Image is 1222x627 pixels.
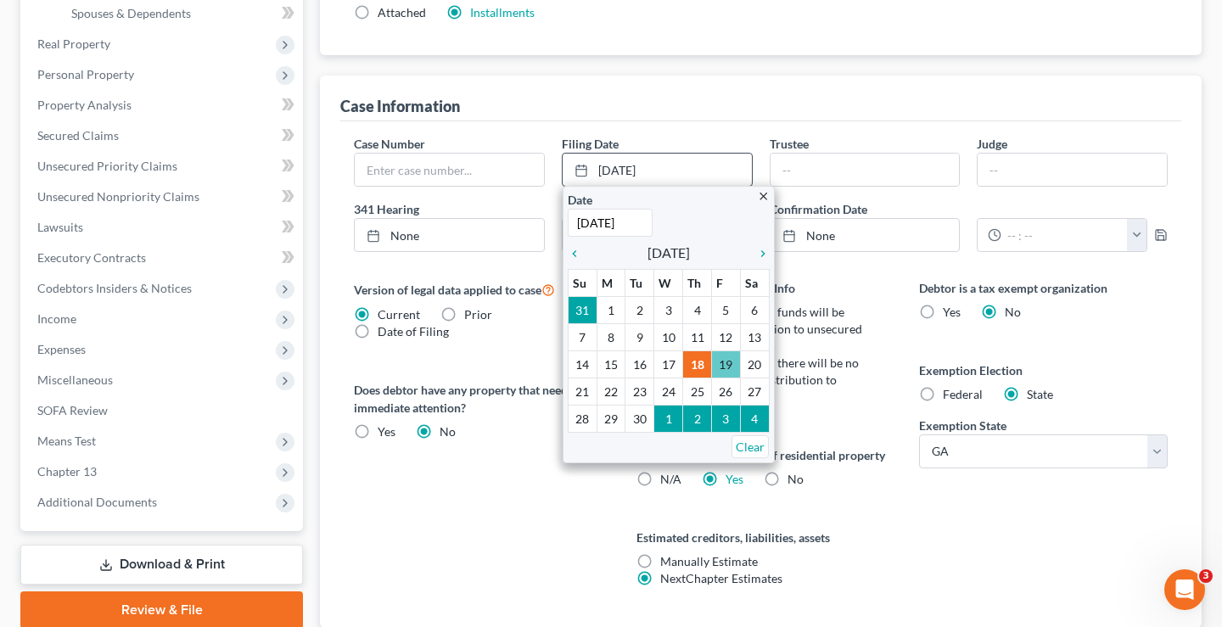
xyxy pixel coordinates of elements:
a: Yes [726,472,743,486]
iframe: Intercom live chat [1164,569,1205,610]
i: chevron_right [748,247,770,260]
a: Lawsuits [24,212,303,243]
input: Enter case number... [355,154,544,186]
label: Filing Date [562,135,619,153]
a: None [355,219,544,251]
a: Download & Print [20,545,303,585]
span: No [440,424,456,439]
span: Real Property [37,36,110,51]
span: Spouses & Dependents [71,6,191,20]
span: Miscellaneous [37,372,113,387]
span: 3 [1199,569,1213,583]
input: -- [978,154,1167,186]
td: 30 [625,406,654,433]
label: Estimated creditors, liabilities, assets [636,529,885,546]
td: 18 [683,351,712,378]
td: 13 [740,324,769,351]
span: Secured Claims [37,128,119,143]
label: Judge [977,135,1007,153]
span: Lawsuits [37,220,83,234]
th: M [597,270,625,297]
td: 21 [568,378,597,406]
td: 12 [711,324,740,351]
td: 9 [625,324,654,351]
td: 2 [683,406,712,433]
a: Property Analysis [24,90,303,120]
label: Does debtor have any property that needs immediate attention? [354,381,603,417]
td: 25 [683,378,712,406]
td: 20 [740,351,769,378]
span: Attached [378,5,426,20]
td: 24 [654,378,683,406]
a: Unsecured Priority Claims [24,151,303,182]
td: 29 [597,406,625,433]
label: Case Number [354,135,425,153]
a: SOFA Review [24,395,303,426]
td: 28 [568,406,597,433]
span: Means Test [37,434,96,448]
span: Current [378,307,420,322]
td: 31 [568,297,597,324]
th: F [711,270,740,297]
label: Version of legal data applied to case [354,279,603,300]
label: Confirmation Date [761,200,1177,218]
td: 8 [597,324,625,351]
th: Tu [625,270,654,297]
a: Clear [732,435,769,458]
a: chevron_left [568,243,590,263]
a: Unsecured Nonpriority Claims [24,182,303,212]
span: NextChapter Estimates [660,571,782,585]
td: 4 [740,406,769,433]
div: Case Information [340,96,460,116]
td: 17 [654,351,683,378]
td: 1 [654,406,683,433]
span: Personal Property [37,67,134,81]
span: Expenses [37,342,86,356]
span: SOFA Review [37,403,108,417]
td: 22 [597,378,625,406]
label: Date [568,191,592,209]
span: Additional Documents [37,495,157,509]
a: [DATE] [563,154,752,186]
span: Executory Contracts [37,250,146,265]
label: Exemption Election [919,361,1168,379]
th: Sa [740,270,769,297]
th: Th [683,270,712,297]
span: Federal [943,387,983,401]
span: Yes [378,424,395,439]
label: 341 Hearing [345,200,761,218]
td: 5 [711,297,740,324]
td: 23 [625,378,654,406]
i: close [757,190,770,203]
span: Codebtors Insiders & Notices [37,281,192,295]
i: chevron_left [568,247,590,260]
span: Prior [464,307,492,322]
input: -- [771,154,960,186]
label: Trustee [770,135,809,153]
input: -- : -- [1001,219,1127,251]
label: Debtor is a tax exempt organization [919,279,1168,297]
span: No [1005,305,1021,319]
label: Exemption State [919,417,1006,434]
td: 11 [683,324,712,351]
td: 27 [740,378,769,406]
td: 3 [654,297,683,324]
span: N/A [660,472,681,486]
span: Date of Filing [378,324,449,339]
td: 16 [625,351,654,378]
a: chevron_right [748,243,770,263]
td: 15 [597,351,625,378]
span: Income [37,311,76,326]
td: 26 [711,378,740,406]
td: 10 [654,324,683,351]
span: Unsecured Nonpriority Claims [37,189,199,204]
td: 19 [711,351,740,378]
span: Manually Estimate [660,554,758,568]
input: 1/1/2013 [568,209,653,237]
td: 1 [597,297,625,324]
span: State [1027,387,1053,401]
th: Su [568,270,597,297]
a: Secured Claims [24,120,303,151]
td: 14 [568,351,597,378]
span: [DATE] [647,243,690,263]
